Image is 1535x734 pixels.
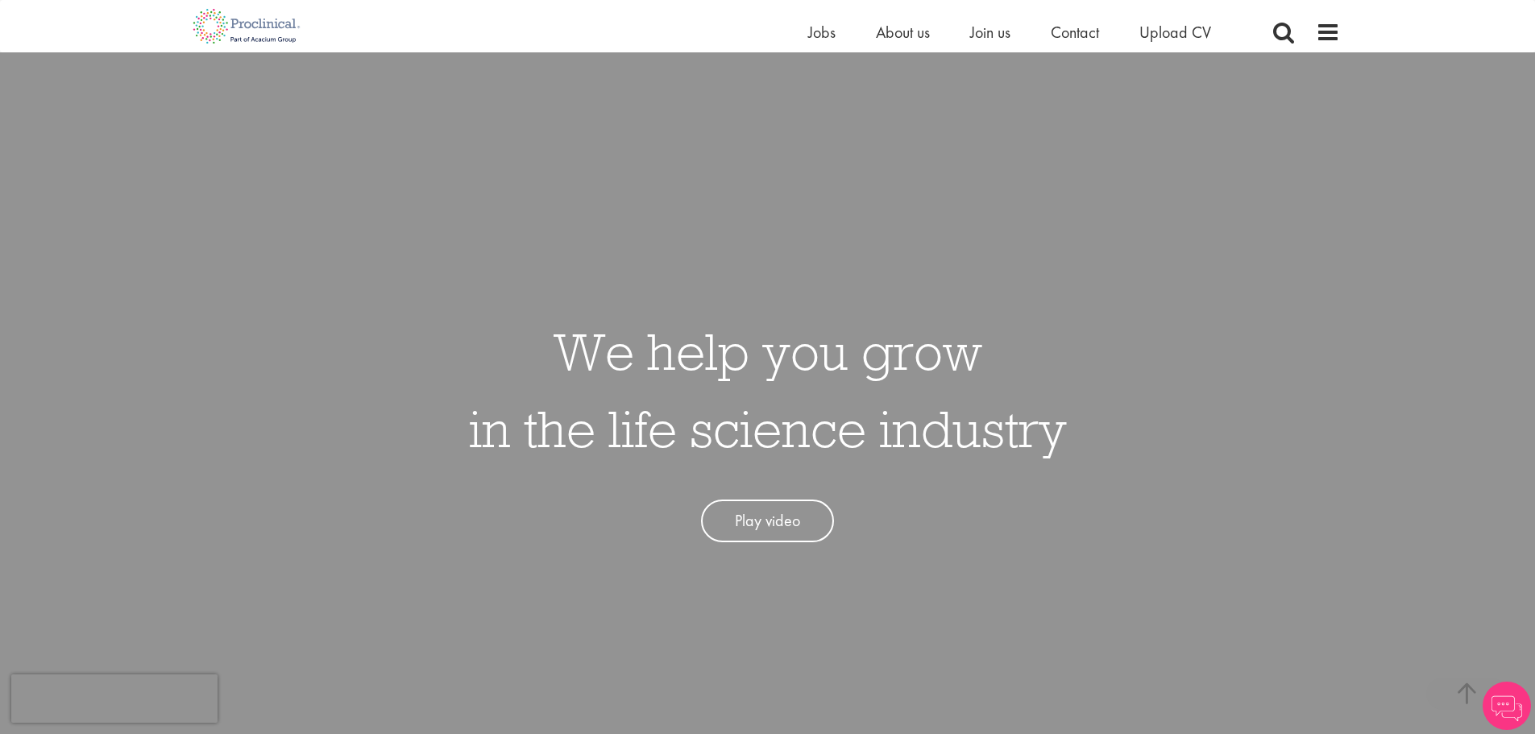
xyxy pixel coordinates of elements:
a: Play video [701,500,834,542]
a: Join us [970,22,1010,43]
h1: We help you grow in the life science industry [469,313,1067,467]
img: Chatbot [1483,682,1531,730]
a: About us [876,22,930,43]
a: Jobs [808,22,836,43]
a: Contact [1051,22,1099,43]
a: Upload CV [1139,22,1211,43]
